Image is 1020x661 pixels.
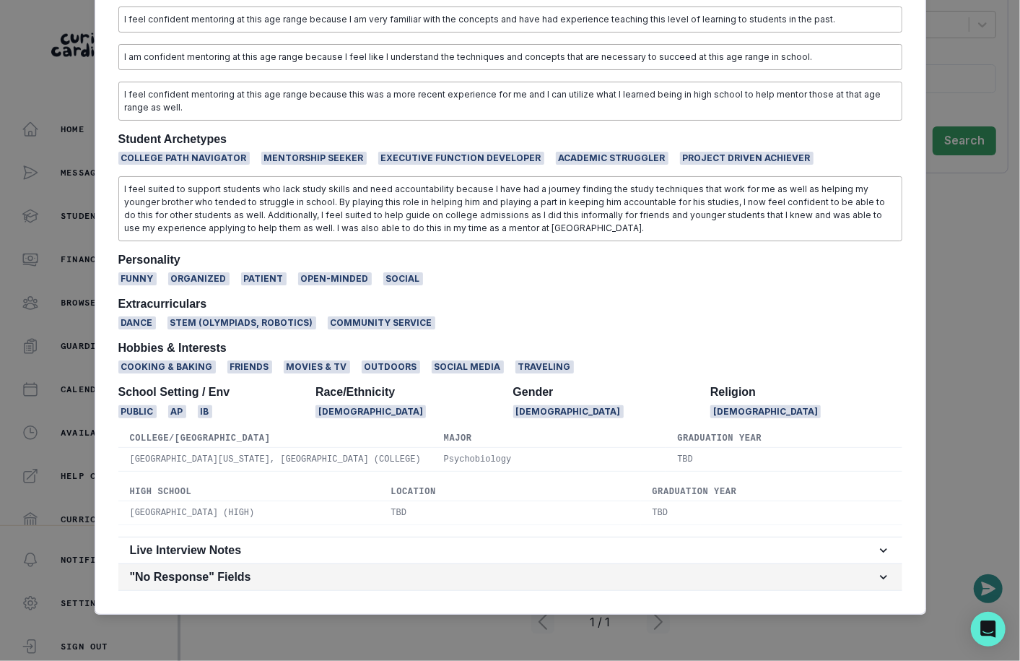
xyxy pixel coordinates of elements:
[513,385,705,399] h2: Gender
[118,405,157,418] span: Public
[118,316,156,329] span: Dance
[710,405,821,418] span: [DEMOGRAPHIC_DATA]
[125,88,896,114] p: I feel confident mentoring at this age range because this was a more recent experience for me and...
[118,483,380,501] th: High School
[118,537,902,563] button: Live Interview Notes
[130,570,876,584] h2: "No Response" Fields
[167,316,316,329] span: STEM (Olympiads, Robotics)
[118,385,310,399] h2: School Setting / Env
[666,430,902,448] th: Graduation Year
[556,152,668,165] span: Academic Struggler
[241,272,287,285] span: Patient
[315,405,426,418] span: [DEMOGRAPHIC_DATA]
[710,385,902,399] h2: Religion
[380,501,641,524] td: TBD
[513,405,624,418] span: [DEMOGRAPHIC_DATA]
[168,272,230,285] span: Organized
[118,132,902,146] h2: Student Archetypes
[680,152,814,165] span: Project Driven Achiever
[227,360,272,373] span: Friends
[118,297,902,311] h2: Extracurriculars
[432,447,666,471] td: Psychobiology
[125,183,896,235] p: I feel suited to support students who lack study skills and need accountability because I have ha...
[118,447,432,471] td: [GEOGRAPHIC_DATA][US_STATE], [GEOGRAPHIC_DATA] (COLLEGE)
[118,341,902,355] h2: Hobbies & Interests
[118,253,902,267] h2: Personality
[284,360,350,373] span: Movies & TV
[118,152,250,165] span: College Path Navigator
[118,501,380,524] td: [GEOGRAPHIC_DATA] (HIGH)
[315,385,507,399] h2: Race/Ethnicity
[666,447,902,471] td: TBD
[432,430,666,448] th: Major
[125,13,896,26] p: I feel confident mentoring at this age range because I am very familiar with the concepts and hav...
[118,360,216,373] span: Cooking & Baking
[328,316,435,329] span: Community service
[971,612,1006,647] div: Open Intercom Messenger
[383,272,423,285] span: Social
[432,360,504,373] span: Social Media
[261,152,367,165] span: Mentorship Seeker
[641,483,902,501] th: Graduation Year
[380,483,641,501] th: Location
[515,360,574,373] span: Traveling
[118,564,902,590] button: "No Response" Fields
[118,272,157,285] span: Funny
[118,430,432,448] th: College/[GEOGRAPHIC_DATA]
[198,405,212,418] span: IB
[298,272,372,285] span: Open-minded
[641,501,902,524] td: TBD
[362,360,420,373] span: Outdoors
[130,543,876,557] h2: Live Interview Notes
[125,51,896,64] p: I am confident mentoring at this age range because I feel like I understand the techniques and co...
[168,405,186,418] span: AP
[378,152,544,165] span: Executive Function Developer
